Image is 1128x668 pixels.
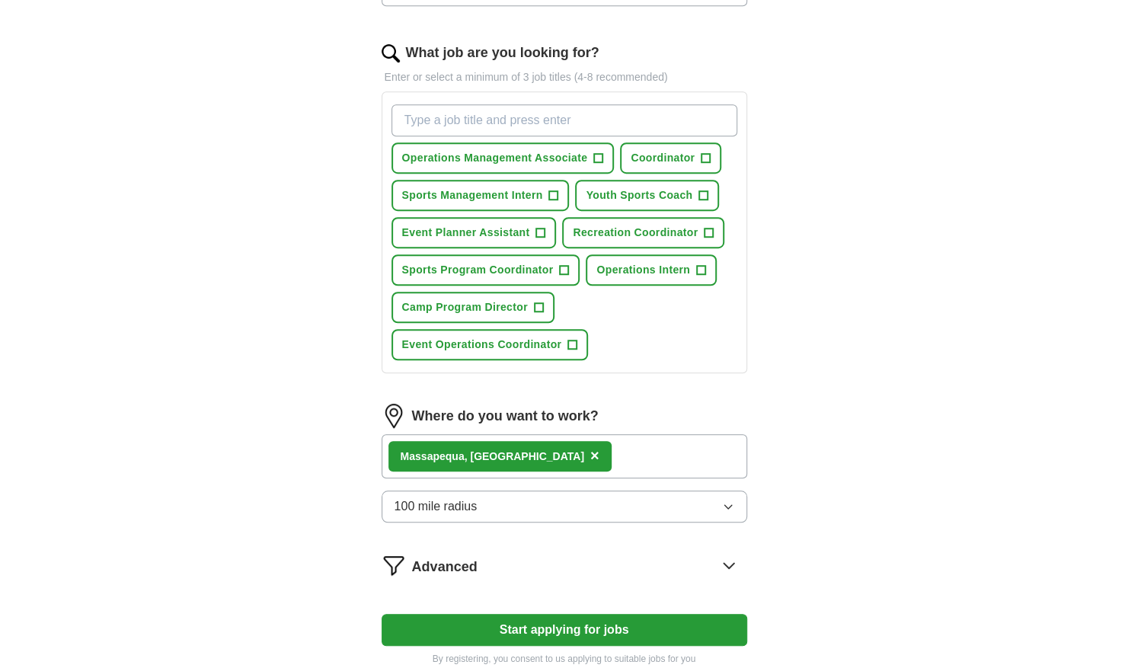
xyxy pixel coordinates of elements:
[402,225,530,241] span: Event Planner Assistant
[586,187,692,203] span: Youth Sports Coach
[391,329,589,360] button: Event Operations Coordinator
[391,142,615,174] button: Operations Management Associate
[402,150,588,166] span: Operations Management Associate
[412,406,599,427] label: Where do you want to work?
[406,43,599,63] label: What job are you looking for?
[391,217,557,248] button: Event Planner Assistant
[562,217,724,248] button: Recreation Coordinator
[590,447,599,464] span: ×
[382,614,747,646] button: Start applying for jobs
[596,262,690,278] span: Operations Intern
[391,292,554,323] button: Camp Program Director
[401,449,584,465] div: qua, [GEOGRAPHIC_DATA]
[620,142,721,174] button: Coordinator
[382,652,747,666] p: By registering, you consent to us applying to suitable jobs for you
[402,337,562,353] span: Event Operations Coordinator
[382,553,406,577] img: filter
[412,557,478,577] span: Advanced
[395,497,478,516] span: 100 mile radius
[391,180,570,211] button: Sports Management Intern
[401,450,446,462] strong: Massape
[382,404,406,428] img: location.png
[382,491,747,523] button: 100 mile radius
[391,104,737,136] input: Type a job title and press enter
[575,180,719,211] button: Youth Sports Coach
[402,299,528,315] span: Camp Program Director
[586,254,717,286] button: Operations Intern
[382,44,400,62] img: search.png
[590,445,599,468] button: ×
[391,254,580,286] button: Sports Program Coordinator
[402,187,543,203] span: Sports Management Intern
[402,262,554,278] span: Sports Program Coordinator
[382,69,747,85] p: Enter or select a minimum of 3 job titles (4-8 recommended)
[573,225,698,241] span: Recreation Coordinator
[631,150,695,166] span: Coordinator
